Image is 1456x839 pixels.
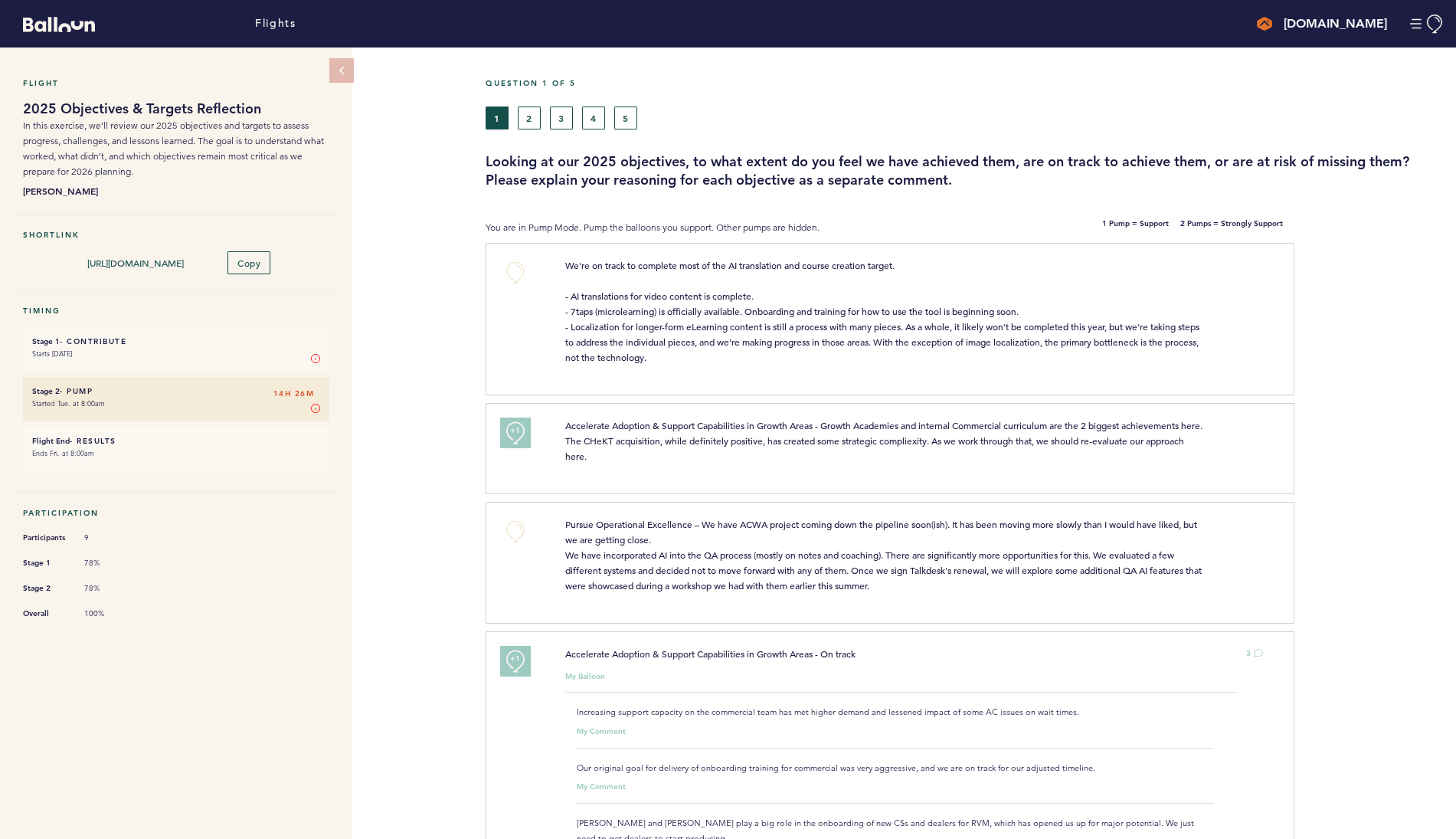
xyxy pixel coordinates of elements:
h5: Participation [23,508,329,518]
span: Stage 1 [23,556,69,571]
b: 2 Pumps = Strongly Support [1180,220,1283,235]
small: Flight End [32,436,70,446]
span: Accelerate Adoption & Support Capabilities in Growth Areas - Growth Academies and internal Commer... [565,419,1205,462]
button: 1 [486,107,509,129]
p: Increasing support capacity on the commercial team has met higher demand and lessened impact of s... [577,705,1214,720]
h6: - Pump [32,386,320,396]
a: Balloon [11,15,95,31]
b: [PERSON_NAME] [23,183,329,198]
button: Copy [227,251,270,274]
span: 78% [84,558,130,569]
small: Stage 2 [32,386,60,396]
h3: Looking at our 2025 objectives, to what extent do you feel we have achieved them, are on track to... [486,152,1445,189]
span: Participants [23,530,69,546]
span: Overall [23,606,69,621]
span: Copy [237,257,260,269]
h5: Question 1 of 5 [486,78,1445,88]
span: +1 [510,423,521,438]
button: 5 [614,107,637,129]
button: +1 [500,646,531,677]
small: Stage 1 [32,336,60,346]
small: My Comment [577,783,626,791]
span: 78% [84,583,130,594]
span: 3 [1246,648,1251,658]
b: 1 Pump = Support [1102,220,1169,235]
small: My Balloon [565,673,605,680]
h6: - Results [32,436,320,446]
button: 3 [1246,646,1263,661]
time: Started Tue. at 8:00am [32,398,105,408]
span: 9 [84,533,130,543]
button: 4 [582,107,605,129]
span: Stage 2 [23,581,69,596]
time: Ends Fri. at 8:00am [32,448,94,458]
button: Manage Account [1410,15,1445,34]
button: 3 [550,107,573,129]
h5: Flight [23,78,329,88]
span: 14H 26M [273,386,315,401]
h6: - Contribute [32,336,320,346]
h4: [DOMAIN_NAME] [1284,15,1387,33]
h1: 2025 Objectives & Targets Reflection [23,100,329,118]
time: Starts [DATE] [32,349,72,359]
span: +1 [510,651,521,667]
span: Pursue Operational Excellence – We have ACWA project coming down the pipeline soon(ish). It has b... [565,518,1204,592]
button: +1 [500,418,531,448]
p: You are in Pump Mode. Pump the balloons you support. Other pumps are hidden. [486,220,960,235]
small: My Comment [577,728,626,736]
p: Our original goal for delivery of onboarding training for commercial was very aggressive, and we ... [577,761,1214,776]
svg: Balloon [23,17,95,32]
a: Flights [255,15,296,32]
h5: Timing [23,306,329,316]
span: Accelerate Adoption & Support Capabilities in Growth Areas - On track [565,647,856,660]
h5: Shortlink [23,230,329,240]
span: We're on track to complete most of the AI translation and course creation target. - AI translatio... [565,259,1202,363]
button: 2 [518,107,541,129]
span: 100% [84,608,130,619]
span: In this exercise, we’ll review our 2025 objectives and targets to assess progress, challenges, an... [23,120,324,177]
